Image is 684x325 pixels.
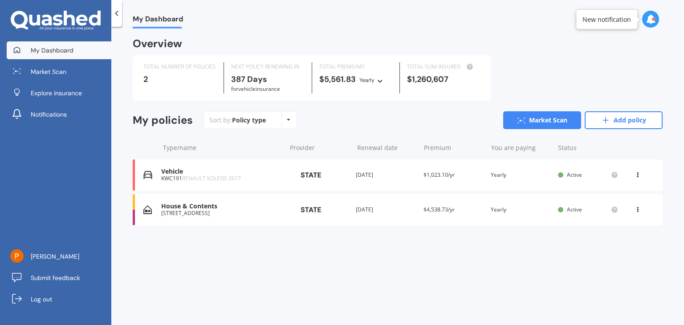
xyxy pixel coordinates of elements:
[491,205,551,214] div: Yearly
[585,111,663,129] a: Add policy
[209,116,266,125] div: Sort by:
[133,114,193,127] div: My policies
[231,62,304,71] div: NEXT POLICY RENEWING IN
[161,168,281,175] div: Vehicle
[161,210,281,216] div: [STREET_ADDRESS]
[359,76,375,85] div: Yearly
[503,111,581,129] a: Market Scan
[407,75,480,84] div: $1,260,607
[567,171,582,179] span: Active
[133,39,182,48] div: Overview
[231,74,267,85] b: 387 Days
[558,143,618,152] div: Status
[407,62,480,71] div: TOTAL SUM INSURED
[491,143,551,152] div: You are paying
[7,106,111,123] a: Notifications
[289,167,333,183] img: State
[423,171,455,179] span: $1,023.10/yr
[7,63,111,81] a: Market Scan
[7,84,111,102] a: Explore insurance
[7,41,111,59] a: My Dashboard
[31,110,67,119] span: Notifications
[163,143,283,152] div: Type/name
[491,171,551,179] div: Yearly
[424,143,484,152] div: Premium
[319,62,392,71] div: TOTAL PREMIUMS
[319,75,392,85] div: $5,561.83
[290,143,350,152] div: Provider
[356,171,416,179] div: [DATE]
[31,252,79,261] span: [PERSON_NAME]
[31,295,52,304] span: Log out
[7,248,111,265] a: [PERSON_NAME]
[289,202,333,218] img: State
[133,15,183,27] span: My Dashboard
[10,249,24,263] img: ACg8ocIB0tOkTgKUgUB3Aphl1QIDvZ36hNCiVpWbNjZPCNPtdw3_=s96-c
[231,85,280,93] span: for Vehicle insurance
[582,15,631,24] div: New notification
[31,67,66,76] span: Market Scan
[357,143,417,152] div: Renewal date
[143,75,216,84] div: 2
[31,46,73,55] span: My Dashboard
[31,89,82,97] span: Explore insurance
[143,205,152,214] img: House & Contents
[161,203,281,210] div: House & Contents
[356,205,416,214] div: [DATE]
[423,206,455,213] span: $4,538.73/yr
[143,171,152,179] img: Vehicle
[182,175,241,182] span: RENAULT KOLEOS 2017
[143,62,216,71] div: TOTAL NUMBER OF POLICIES
[567,206,582,213] span: Active
[161,175,281,182] div: KWC191
[7,290,111,308] a: Log out
[7,269,111,287] a: Submit feedback
[31,273,80,282] span: Submit feedback
[232,116,266,125] div: Policy type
